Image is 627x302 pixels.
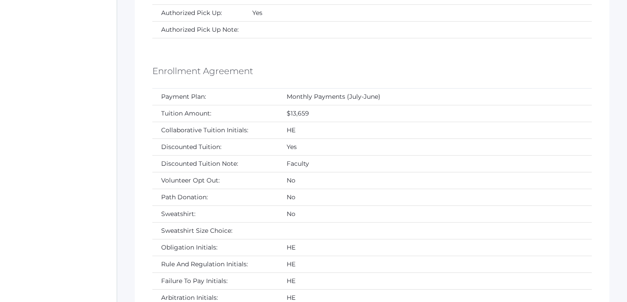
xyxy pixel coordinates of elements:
td: Collaborative Tuition Initials: [152,122,278,139]
td: Yes [278,139,592,156]
td: Yes [243,5,592,22]
td: HE [278,256,592,273]
td: Authorized Pick Up: [152,5,243,22]
td: Volunteer Opt Out: [152,172,278,189]
td: Monthly Payments (July-June) [278,89,592,105]
td: No [278,206,592,223]
td: Rule And Regulation Initials: [152,256,278,273]
h5: Enrollment Agreement [152,63,253,78]
td: Tuition Amount: [152,105,278,122]
td: Failure To Pay Initials: [152,273,278,290]
td: Sweatshirt: [152,206,278,223]
td: Faculty [278,156,592,172]
td: Payment Plan: [152,89,278,105]
td: No [278,172,592,189]
td: $13,659 [278,105,592,122]
td: No [278,189,592,206]
td: HE [278,273,592,290]
td: Authorized Pick Up Note: [152,22,243,38]
td: Sweatshirt Size Choice: [152,223,278,239]
td: HE [278,122,592,139]
td: HE [278,239,592,256]
td: Discounted Tuition Note: [152,156,278,172]
td: Obligation Initials: [152,239,278,256]
td: Discounted Tuition: [152,139,278,156]
td: Path Donation: [152,189,278,206]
